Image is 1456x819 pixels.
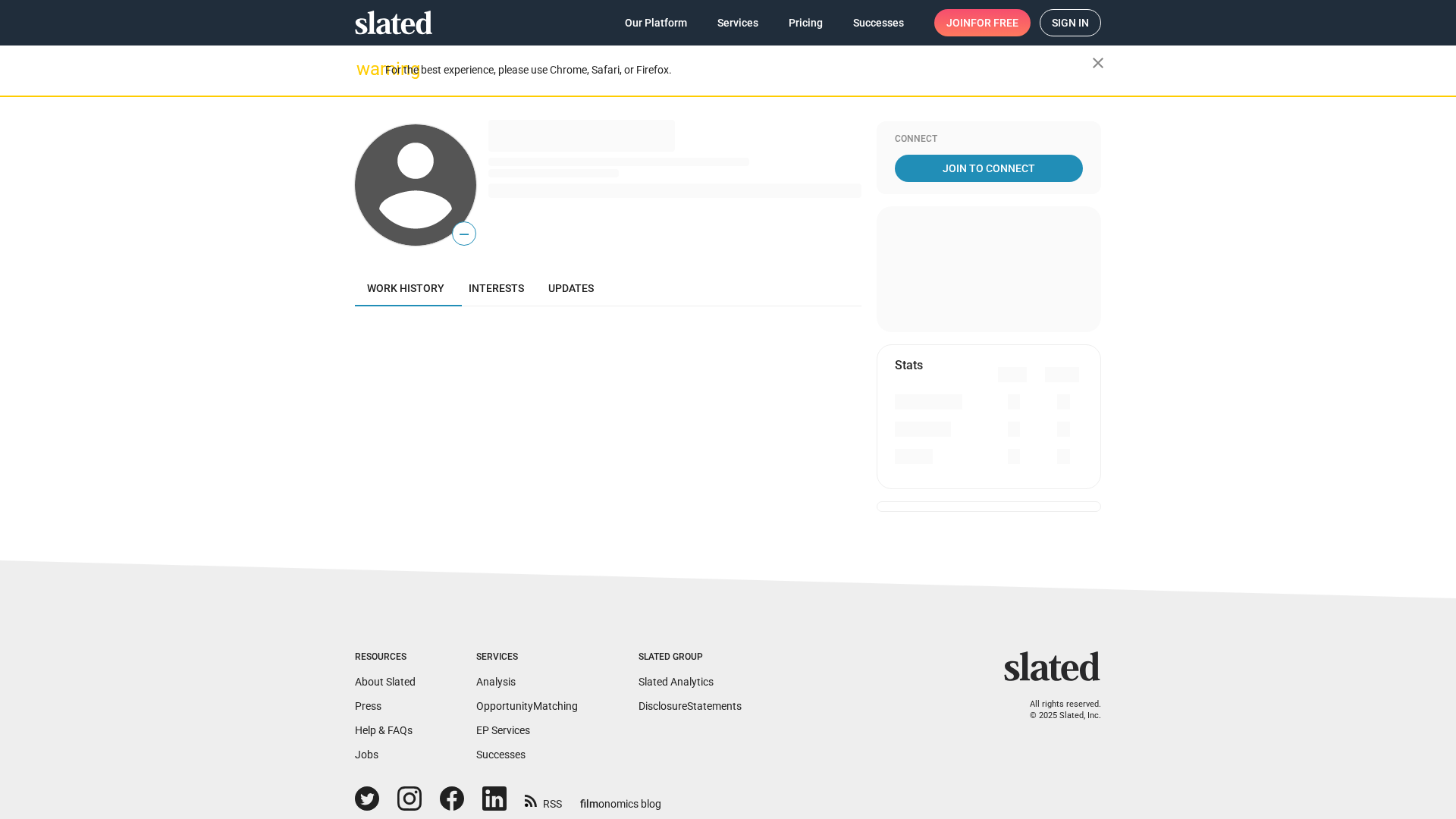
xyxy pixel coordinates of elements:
a: Help & FAQs [355,724,413,736]
span: Join [946,9,1018,36]
p: All rights reserved. © 2025 Slated, Inc. [1014,699,1101,721]
span: Pricing [789,9,823,36]
a: Our Platform [613,9,699,36]
mat-icon: close [1089,54,1107,72]
span: Updates [548,282,594,294]
mat-card-title: Stats [895,357,923,373]
a: Join To Connect [895,155,1083,182]
span: for free [971,9,1018,36]
a: DisclosureStatements [639,700,742,712]
a: Jobs [355,748,378,761]
a: About Slated [355,676,416,688]
a: OpportunityMatching [476,700,578,712]
span: Join To Connect [898,155,1080,182]
a: Successes [841,9,916,36]
a: Pricing [777,9,835,36]
span: Our Platform [625,9,687,36]
span: Sign in [1052,10,1089,36]
div: Services [476,651,578,664]
a: Updates [536,270,606,306]
div: Slated Group [639,651,742,664]
span: — [453,224,475,244]
a: Press [355,700,381,712]
a: Joinfor free [934,9,1031,36]
span: Services [717,9,758,36]
div: Resources [355,651,416,664]
mat-icon: warning [356,60,375,78]
a: Sign in [1040,9,1101,36]
div: Connect [895,133,1083,146]
a: EP Services [476,724,530,736]
span: Successes [853,9,904,36]
a: Successes [476,748,526,761]
a: Analysis [476,676,516,688]
a: Services [705,9,770,36]
span: Interests [469,282,524,294]
a: filmonomics blog [580,785,661,811]
div: For the best experience, please use Chrome, Safari, or Firefox. [385,60,1092,80]
a: RSS [525,788,562,811]
span: Work history [367,282,444,294]
span: film [580,798,598,810]
a: Slated Analytics [639,676,714,688]
a: Interests [457,270,536,306]
a: Work history [355,270,457,306]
